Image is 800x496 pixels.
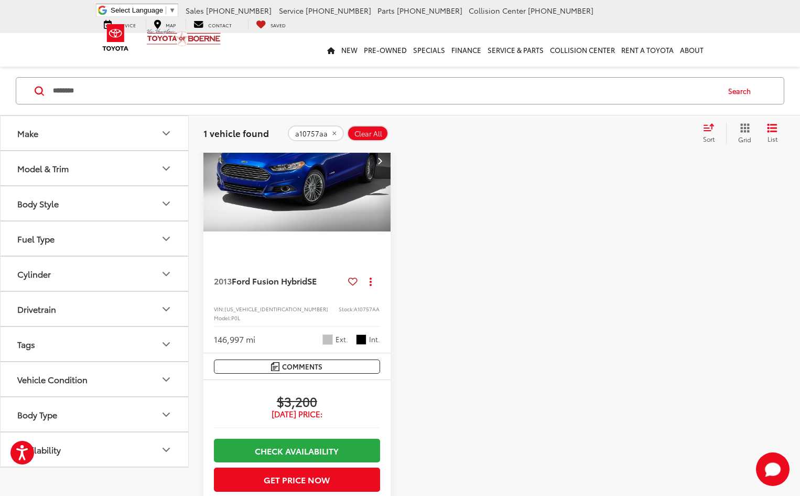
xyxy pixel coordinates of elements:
span: Parts [377,5,395,16]
div: Vehicle Condition [17,374,88,384]
div: Body Style [17,198,59,208]
a: Specials [410,33,448,67]
span: [PHONE_NUMBER] [306,5,371,16]
div: 146,997 mi [214,333,255,345]
button: TagsTags [1,327,189,361]
span: Clear All [354,129,382,138]
button: remove a10757aa [288,125,344,141]
button: Comments [214,360,380,374]
a: Home [324,33,338,67]
span: Ext. [336,334,348,344]
button: Get Price Now [214,468,380,491]
button: Model & TrimModel & Trim [1,151,189,185]
button: List View [759,123,785,144]
div: Fuel Type [160,232,172,245]
button: Body TypeBody Type [1,397,189,431]
div: Make [17,128,38,138]
button: MakeMake [1,116,189,150]
a: New [338,33,361,67]
span: Black [356,334,366,345]
a: Pre-Owned [361,33,410,67]
button: Grid View [726,123,759,144]
span: SE [307,275,317,287]
span: Ford Fusion Hybrid [232,275,307,287]
div: Model & Trim [160,162,172,174]
div: Body Type [160,408,172,420]
img: 2013 Ford Fusion Hybrid SE [203,90,392,232]
span: Sales [186,5,204,16]
div: Tags [160,337,172,350]
div: Drivetrain [17,304,56,314]
svg: Start Chat [756,452,790,486]
span: ▼ [169,6,176,14]
a: Map [146,19,183,29]
img: Toyota [96,20,135,55]
a: My Saved Vehicles [248,19,294,29]
div: Availability [17,445,61,455]
span: Int. [369,334,380,344]
span: [PHONE_NUMBER] [397,5,462,16]
div: Tags [17,339,35,349]
span: [DATE] Price: [214,409,380,419]
button: Next image [370,142,391,179]
div: Body Style [160,197,172,209]
span: Select Language [111,6,163,14]
a: Finance [448,33,484,67]
button: DrivetrainDrivetrain [1,292,189,326]
a: 2013Ford Fusion HybridSE [214,275,344,287]
a: Contact [186,19,240,29]
span: Stock: [339,305,354,313]
div: Fuel Type [17,234,55,244]
span: Service [279,5,304,16]
a: Rent a Toyota [618,33,677,67]
a: Check Availability [214,439,380,462]
span: A10757AA [354,305,380,313]
button: Toggle Chat Window [756,452,790,486]
button: Vehicle ConditionVehicle Condition [1,362,189,396]
span: [PHONE_NUMBER] [528,5,593,16]
button: Clear All [347,125,388,141]
span: [PHONE_NUMBER] [206,5,272,16]
div: Vehicle Condition [160,373,172,385]
div: Cylinder [160,267,172,280]
span: Ingot Silver [322,334,333,345]
span: P0L [231,314,240,322]
button: AvailabilityAvailability [1,432,189,467]
button: Search [718,78,766,104]
span: $3,200 [214,393,380,409]
span: 2013 [214,275,232,287]
div: Model & Trim [17,163,69,173]
span: VIN: [214,305,224,313]
button: Actions [362,272,380,290]
span: Saved [271,22,286,28]
button: Body StyleBody Style [1,186,189,220]
img: Vic Vaughan Toyota of Boerne [146,28,221,47]
span: Collision Center [469,5,526,16]
span: a10757aa [295,129,328,138]
span: Comments [282,362,322,372]
span: Grid [738,135,751,144]
span: Sort [703,134,715,143]
span: Model: [214,314,231,322]
div: 2013 Ford Fusion Hybrid SE 0 [203,90,392,231]
input: Search by Make, Model, or Keyword [52,78,718,103]
button: CylinderCylinder [1,257,189,291]
button: Fuel TypeFuel Type [1,221,189,256]
span: List [767,134,777,143]
span: 1 vehicle found [203,126,269,139]
span: [US_VEHICLE_IDENTIFICATION_NUMBER] [224,305,328,313]
div: Drivetrain [160,302,172,315]
div: Make [160,126,172,139]
div: Body Type [17,409,57,419]
span: dropdown dots [370,277,372,286]
img: Comments [271,362,279,371]
a: Collision Center [547,33,618,67]
div: Availability [160,443,172,456]
div: Cylinder [17,269,51,279]
button: Select sort value [698,123,726,144]
a: Service [96,19,144,29]
a: Select Language​ [111,6,176,14]
a: Service & Parts: Opens in a new tab [484,33,547,67]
